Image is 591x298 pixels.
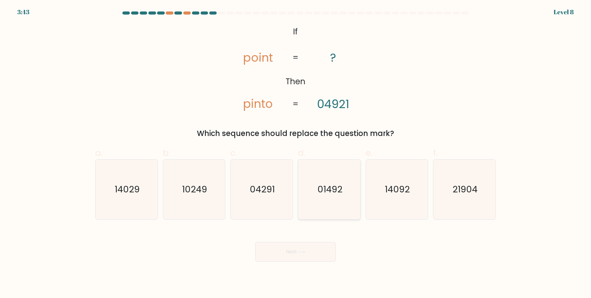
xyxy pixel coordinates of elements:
[182,183,207,195] text: 10249
[255,242,336,262] button: Next
[115,183,140,195] text: 14029
[385,183,410,195] text: 14092
[223,24,368,113] svg: @import url('[URL][DOMAIN_NAME]);
[230,147,237,159] span: c.
[250,183,275,195] text: 04291
[433,147,437,159] span: f.
[298,147,305,159] span: d.
[292,99,299,110] tspan: =
[17,7,29,17] div: 3:43
[95,147,103,159] span: a.
[330,50,336,66] tspan: ?
[453,183,478,195] text: 21904
[286,76,305,87] tspan: Then
[99,128,492,139] div: Which sequence should replace the question mark?
[554,7,574,17] div: Level 8
[317,183,342,195] text: 01492
[317,96,349,112] tspan: 04921
[243,96,273,112] tspan: pinto
[243,50,273,66] tspan: point
[163,147,170,159] span: b.
[292,52,299,64] tspan: =
[366,147,372,159] span: e.
[293,26,298,37] tspan: If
